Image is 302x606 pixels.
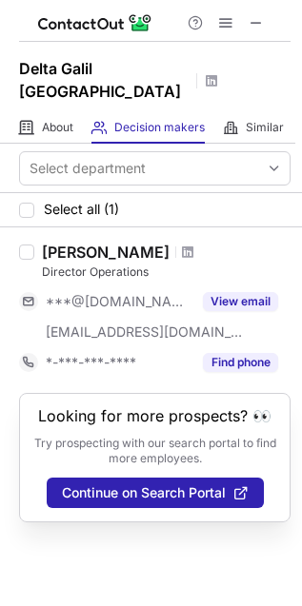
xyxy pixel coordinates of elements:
div: Director Operations [42,264,291,281]
span: Select all (1) [44,202,119,217]
img: ContactOut v5.3.10 [38,11,152,34]
span: [EMAIL_ADDRESS][DOMAIN_NAME] [46,323,244,341]
span: About [42,120,73,135]
div: Select department [30,159,146,178]
button: Continue on Search Portal [47,478,264,508]
h1: Delta Galil [GEOGRAPHIC_DATA] [19,57,191,103]
button: Reveal Button [203,292,278,311]
span: Similar [246,120,284,135]
button: Reveal Button [203,353,278,372]
span: Decision makers [114,120,205,135]
header: Looking for more prospects? 👀 [38,407,272,424]
p: Try prospecting with our search portal to find more employees. [33,436,276,466]
span: Continue on Search Portal [62,485,226,500]
div: [PERSON_NAME] [42,243,170,262]
span: ***@[DOMAIN_NAME] [46,293,191,310]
